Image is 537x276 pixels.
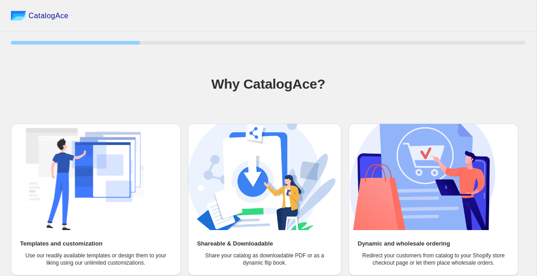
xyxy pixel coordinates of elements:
[358,239,450,248] h2: Dynamic and wholesale ordering
[11,75,526,93] h1: Why CatalogAce?
[29,11,69,20] span: CatalogAce
[11,124,158,230] img: Templates and customization
[358,252,509,266] p: Redirect your customers from catalog to your Shopify store checkout page or let them place wholes...
[197,239,273,248] h2: Shareable & Downloadable
[20,252,172,266] p: Use our readily available templates or design them to your liking using our unlimited customizati...
[349,124,496,230] img: Dynamic and wholesale ordering
[188,124,335,230] img: Shareable & Downloadable
[20,239,102,248] h2: Templates and customization
[197,252,332,266] p: Share your catalog as downloadable PDF or as a dynamic flip book.
[11,11,26,20] img: catalog ace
